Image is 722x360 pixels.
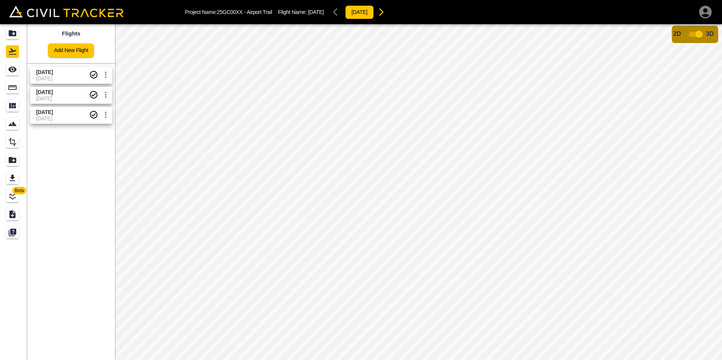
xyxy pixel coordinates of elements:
[308,9,324,15] span: [DATE]
[345,5,374,19] button: [DATE]
[706,31,714,37] span: 3D
[673,31,681,37] span: 2D
[185,9,272,15] p: Project Name: 25GC00XX - Airport Trail
[278,9,324,15] p: Flight Name:
[9,6,123,17] img: Civil Tracker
